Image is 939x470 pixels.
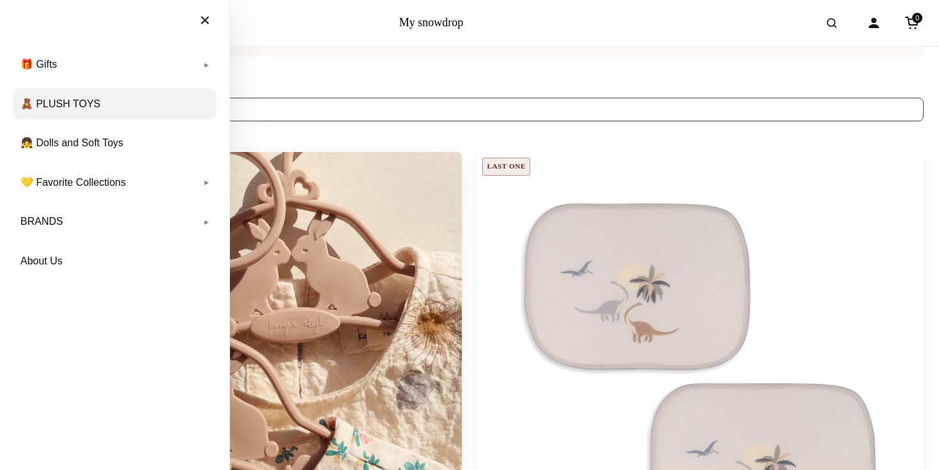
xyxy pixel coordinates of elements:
a: BRANDS [13,206,217,238]
a: My snowdrop [399,16,464,29]
button: Close menu [187,6,223,34]
a: Cart [898,9,926,37]
span: 0 [912,13,922,23]
a: 🧸 PLUSH TOYS [13,88,217,120]
a: About Us [13,245,217,277]
a: 👧 Dolls and Soft Toys [13,127,217,159]
a: Account [860,9,888,37]
a: 🎁 Gifts [13,49,217,80]
button: Open search [814,5,850,41]
a: 💛 Favorite Collections [13,167,217,199]
select: Shop order [15,98,924,122]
